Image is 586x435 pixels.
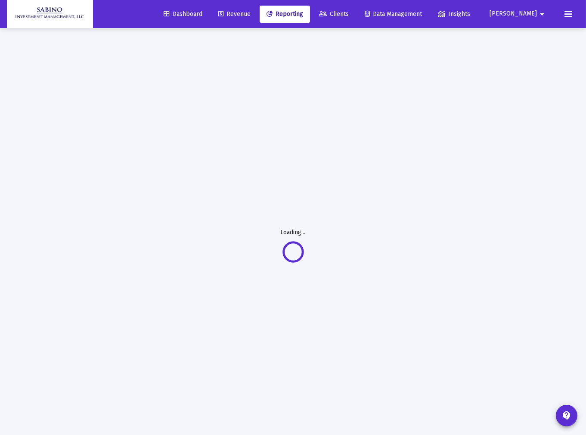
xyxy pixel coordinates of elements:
a: Clients [312,6,356,23]
a: Dashboard [157,6,209,23]
button: [PERSON_NAME] [479,5,558,22]
span: Revenue [218,10,251,18]
span: Reporting [267,10,303,18]
span: Clients [319,10,349,18]
span: Data Management [365,10,422,18]
a: Data Management [358,6,429,23]
mat-icon: arrow_drop_down [537,6,547,23]
span: Dashboard [164,10,202,18]
span: Insights [438,10,470,18]
a: Reporting [260,6,310,23]
a: Revenue [211,6,257,23]
a: Insights [431,6,477,23]
span: [PERSON_NAME] [490,10,537,18]
img: Dashboard [13,6,87,23]
mat-icon: contact_support [561,410,572,421]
